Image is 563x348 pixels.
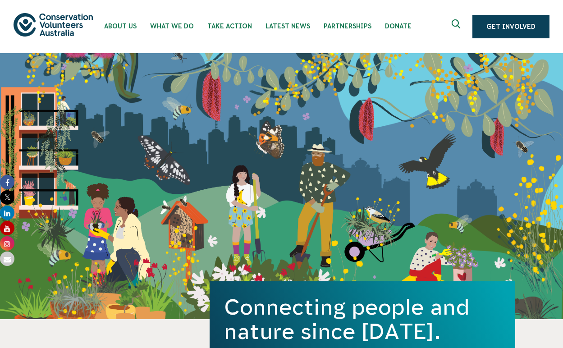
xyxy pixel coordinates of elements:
[385,23,412,30] span: Donate
[472,15,549,38] a: Get Involved
[446,16,468,37] button: Expand search box Close search box
[104,23,137,30] span: About Us
[207,23,252,30] span: Take Action
[452,19,463,34] span: Expand search box
[150,23,194,30] span: What We Do
[14,13,93,36] img: logo.svg
[324,23,371,30] span: Partnerships
[265,23,310,30] span: Latest News
[224,295,501,343] h1: Connecting people and nature since [DATE].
